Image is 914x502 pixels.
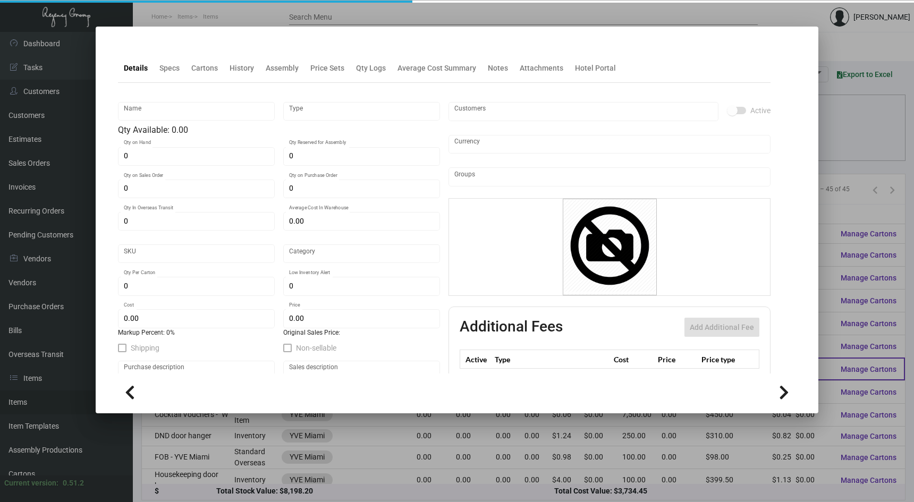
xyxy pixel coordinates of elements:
[191,63,218,74] div: Cartons
[699,350,747,369] th: Price type
[397,63,476,74] div: Average Cost Summary
[131,342,159,354] span: Shipping
[575,63,616,74] div: Hotel Portal
[488,63,508,74] div: Notes
[230,63,254,74] div: History
[492,350,611,369] th: Type
[454,107,713,116] input: Add new..
[690,323,754,331] span: Add Additional Fee
[684,318,759,337] button: Add Additional Fee
[4,478,58,489] div: Current version:
[159,63,180,74] div: Specs
[266,63,299,74] div: Assembly
[460,318,563,337] h2: Additional Fees
[520,63,563,74] div: Attachments
[655,350,699,369] th: Price
[611,350,655,369] th: Cost
[118,124,440,137] div: Qty Available: 0.00
[63,478,84,489] div: 0.51.2
[124,63,148,74] div: Details
[310,63,344,74] div: Price Sets
[454,173,765,181] input: Add new..
[460,350,493,369] th: Active
[296,342,336,354] span: Non-sellable
[750,104,771,117] span: Active
[356,63,386,74] div: Qty Logs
